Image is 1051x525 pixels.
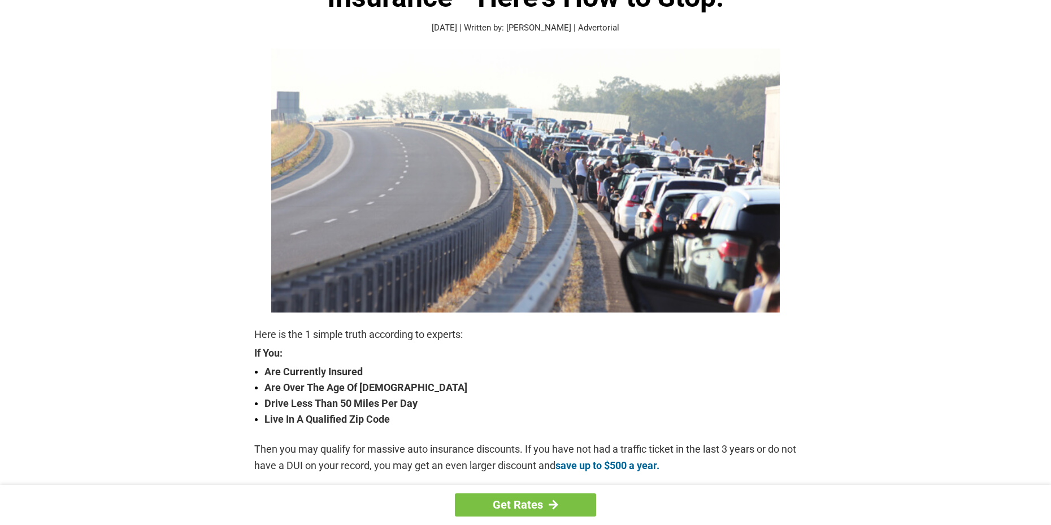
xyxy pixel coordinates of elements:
strong: If You: [254,348,797,358]
strong: Live In A Qualified Zip Code [264,411,797,427]
p: Then you may qualify for massive auto insurance discounts. If you have not had a traffic ticket i... [254,441,797,473]
strong: Drive Less Than 50 Miles Per Day [264,396,797,411]
p: [DATE] | Written by: [PERSON_NAME] | Advertorial [254,21,797,34]
a: save up to $500 a year. [555,459,659,471]
p: Here is the 1 simple truth according to experts: [254,327,797,342]
strong: Are Over The Age Of [DEMOGRAPHIC_DATA] [264,380,797,396]
strong: Are Currently Insured [264,364,797,380]
a: Get Rates [455,493,596,517]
